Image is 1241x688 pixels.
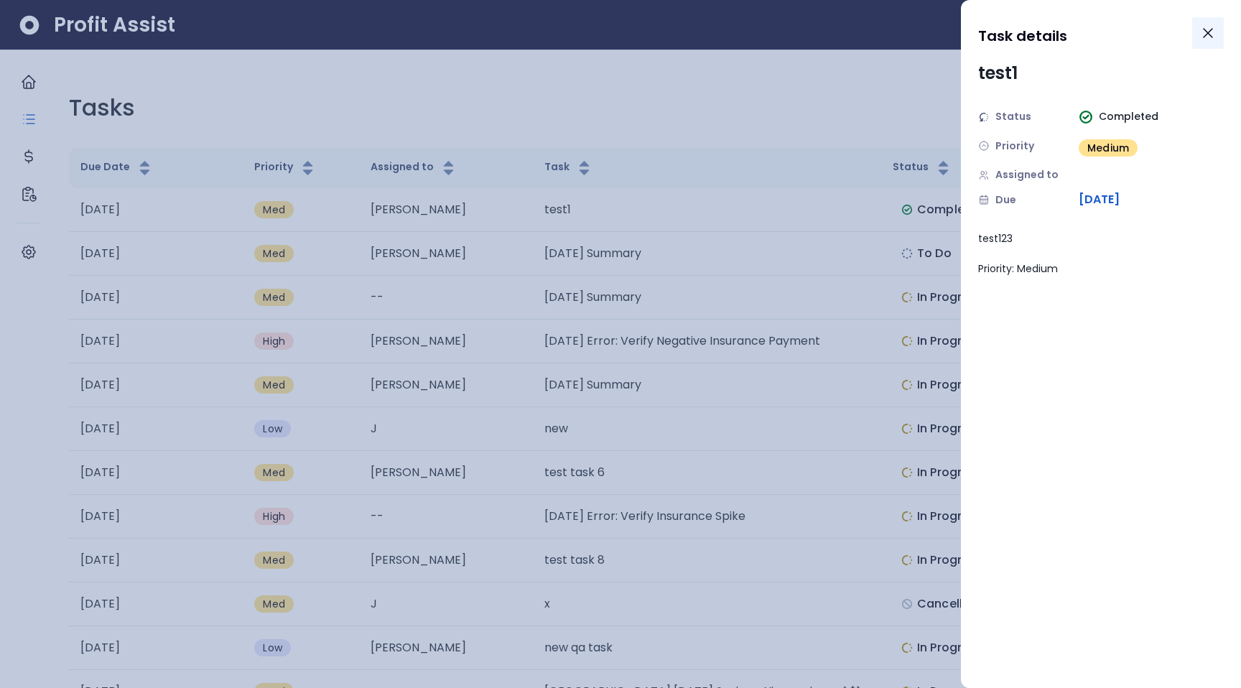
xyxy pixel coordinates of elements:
[1079,191,1120,208] span: [DATE]
[1079,110,1093,124] img: Completed
[978,231,1224,276] div: test123 Priority: Medium
[1192,17,1224,49] button: Close
[995,167,1059,182] span: Assigned to
[995,192,1016,208] span: Due
[1099,109,1158,124] span: Completed
[1087,141,1129,155] span: Medium
[995,109,1031,124] span: Status
[978,111,990,123] img: Status
[978,60,1018,86] div: test1
[978,23,1067,49] h1: Task details
[995,139,1034,154] span: Priority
